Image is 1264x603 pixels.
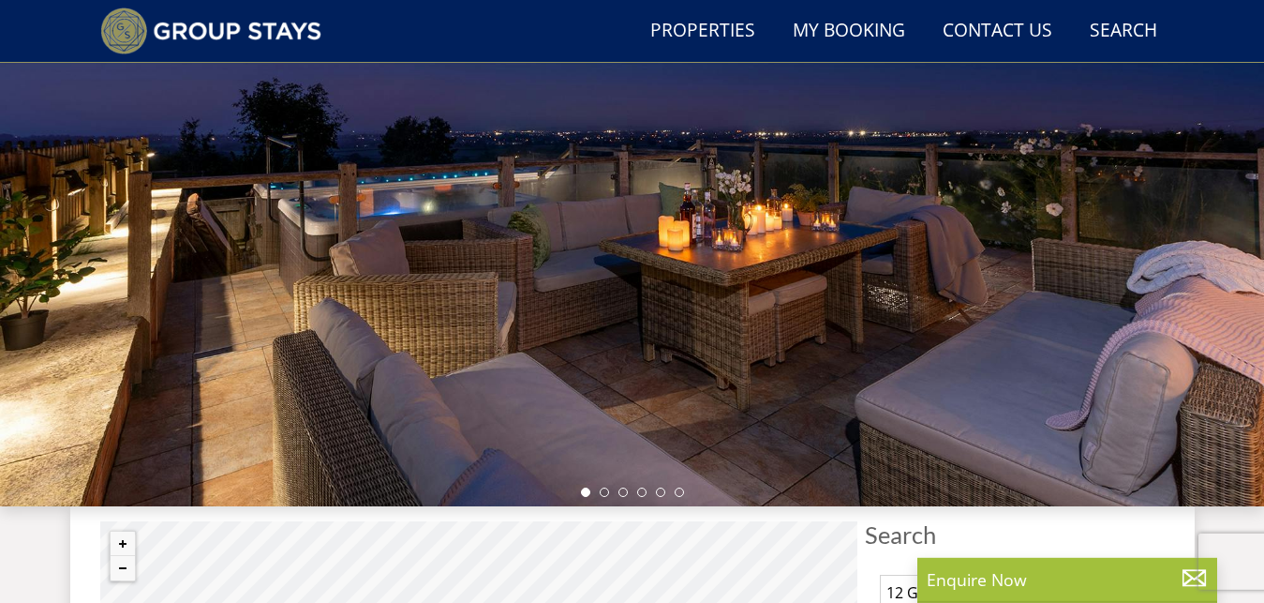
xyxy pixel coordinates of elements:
[935,10,1060,53] a: Contact Us
[111,532,135,556] button: Zoom in
[643,10,763,53] a: Properties
[100,8,322,54] img: Group Stays
[785,10,913,53] a: My Booking
[111,556,135,580] button: Zoom out
[927,567,1208,592] p: Enquire Now
[1082,10,1165,53] a: Search
[865,521,1165,548] span: Search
